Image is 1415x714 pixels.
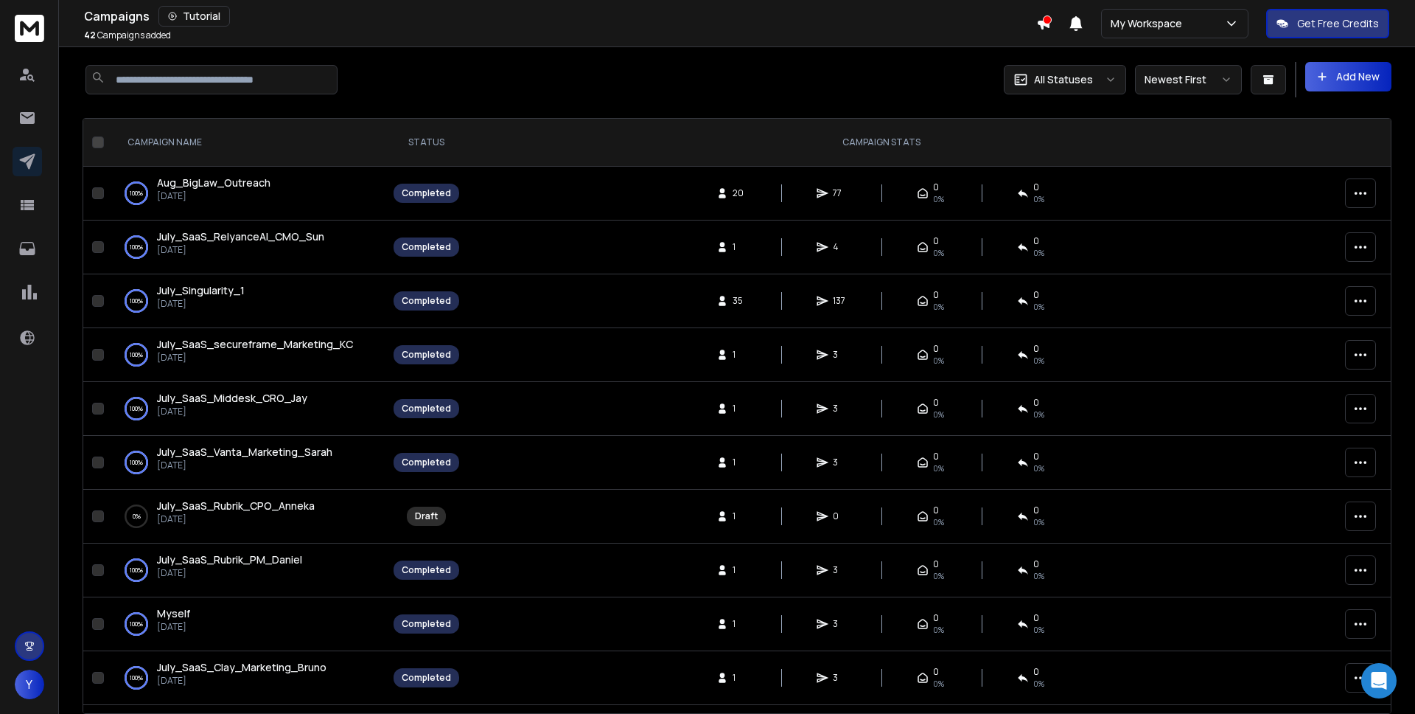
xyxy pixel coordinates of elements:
p: [DATE] [157,567,302,579]
td: 100%Myself[DATE] [110,597,385,651]
span: 1 [733,457,747,468]
span: 0% [933,678,944,690]
div: Completed [402,564,451,576]
p: 100 % [130,294,143,308]
div: Completed [402,672,451,684]
td: 100%Aug_BigLaw_Outreach[DATE] [110,167,385,221]
span: 0 [1033,612,1039,624]
span: 3 [833,564,848,576]
span: Aug_BigLaw_Outreach [157,176,270,190]
span: July_SaaS_secureframe_Marketing_KC [157,337,353,351]
div: Completed [402,241,451,253]
span: 1 [733,618,747,630]
span: 0 [1033,343,1039,355]
p: [DATE] [157,352,353,364]
span: 0% [933,409,944,420]
span: 1 [733,403,747,415]
span: 0 [933,343,939,355]
a: July_SaaS_Middesk_CRO_Jay [157,391,307,406]
span: 0 [1033,289,1039,301]
span: 0% [933,462,944,474]
button: Tutorial [158,6,230,27]
a: July_SaaS_Rubrik_CPO_Anneka [157,499,315,513]
td: 0%July_SaaS_Rubrik_CPO_Anneka[DATE] [110,490,385,544]
span: 0% [933,624,944,636]
span: 0 % [1033,409,1044,420]
a: Aug_BigLaw_Outreach [157,176,270,190]
th: CAMPAIGN NAME [110,119,385,167]
div: Open Intercom Messenger [1361,663,1397,699]
span: 1 [733,349,747,361]
a: July_SaaS_secureframe_Marketing_KC [157,337,353,352]
a: July_SaaS_Rubrik_PM_Daniel [157,552,302,567]
span: 0 % [1033,355,1044,367]
p: 100 % [130,401,143,416]
a: July_Singularity_1 [157,283,245,298]
span: 0% [1033,516,1044,528]
td: 100%July_Singularity_1[DATE] [110,274,385,328]
button: Newest First [1135,65,1242,94]
span: Myself [157,606,190,620]
p: 0 % [133,509,141,524]
p: 100 % [130,240,143,254]
span: 20 [733,187,747,199]
span: 0% [933,193,944,205]
p: [DATE] [157,190,270,202]
td: 100%July_SaaS_Vanta_Marketing_Sarah[DATE] [110,436,385,490]
span: 0 % [1033,624,1044,636]
p: [DATE] [157,675,326,687]
p: 100 % [130,563,143,578]
span: 0 [1033,558,1039,570]
p: [DATE] [157,244,324,256]
button: Get Free Credits [1266,9,1389,38]
span: July_SaaS_Clay_Marketing_Bruno [157,660,326,674]
td: 100%July_SaaS_secureframe_Marketing_KC[DATE] [110,328,385,382]
div: Draft [415,510,438,522]
span: 42 [84,29,96,41]
span: July_SaaS_Vanta_Marketing_Sarah [157,445,332,459]
p: [DATE] [157,621,190,633]
th: STATUS [385,119,468,167]
span: 0 [1033,181,1039,193]
span: 1 [733,672,747,684]
a: July_SaaS_RelyanceAI_CMO_Sun [157,229,324,244]
p: Campaigns added [84,30,171,41]
span: 3 [833,672,848,684]
td: 100%July_SaaS_RelyanceAI_CMO_Sun[DATE] [110,221,385,274]
span: 0 [933,397,939,409]
span: 0 % [1033,462,1044,474]
span: 0% [933,301,944,313]
span: 0 % [1033,247,1044,259]
button: Y [15,670,44,699]
p: My Workspace [1111,16,1188,31]
p: All Statuses [1034,72,1093,87]
div: Completed [402,295,451,307]
span: 0% [933,516,944,528]
div: Completed [402,187,451,199]
span: 0 [933,558,939,570]
span: 0 [1033,397,1039,409]
p: [DATE] [157,460,332,471]
span: July_SaaS_Rubrik_PM_Daniel [157,552,302,566]
span: 3 [833,618,848,630]
button: Add New [1305,62,1391,91]
span: July_SaaS_RelyanceAI_CMO_Sun [157,229,324,243]
span: 0 [833,510,848,522]
span: 0 [933,451,939,462]
span: 137 [833,295,848,307]
span: 0 [933,505,939,516]
span: 0 % [1033,301,1044,313]
div: Completed [402,457,451,468]
span: 0 % [1033,570,1044,582]
span: 4 [833,241,848,253]
span: 1 [733,564,747,576]
th: CAMPAIGN STATS [468,119,1295,167]
span: July_SaaS_Rubrik_CPO_Anneka [157,499,315,513]
span: 0 [933,612,939,624]
p: [DATE] [157,513,315,525]
td: 100%July_SaaS_Clay_Marketing_Bruno[DATE] [110,651,385,705]
p: 100 % [130,617,143,631]
span: 77 [833,187,848,199]
div: Completed [402,349,451,361]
